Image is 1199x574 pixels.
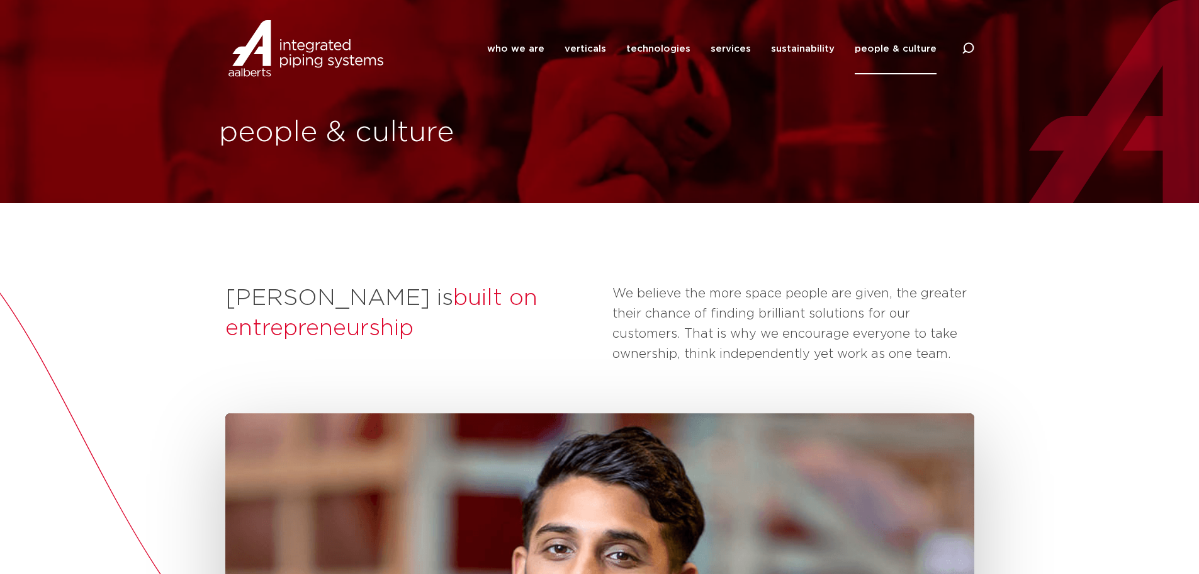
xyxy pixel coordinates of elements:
nav: Menu [487,23,937,74]
a: services [711,23,751,74]
a: who we are [487,23,544,74]
a: sustainability [771,23,835,74]
h1: people & culture [219,113,594,153]
a: verticals [565,23,606,74]
a: people & culture [855,23,937,74]
a: technologies [626,23,690,74]
h2: [PERSON_NAME] is [225,284,600,344]
p: We believe the more space people are given, the greater their chance of finding brilliant solutio... [612,284,974,364]
span: built on entrepreneurship [225,287,538,340]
